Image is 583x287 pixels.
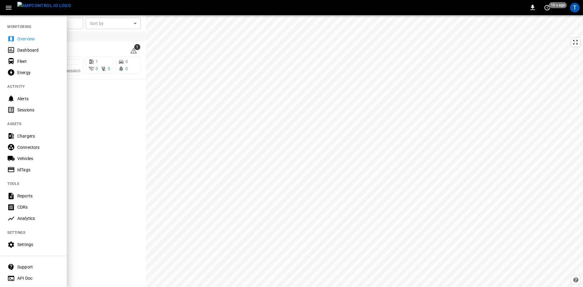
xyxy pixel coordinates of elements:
[542,3,552,12] button: set refresh interval
[17,58,60,64] div: Fleet
[17,241,60,248] div: Settings
[17,96,60,102] div: Alerts
[17,36,60,42] div: Overview
[17,204,60,210] div: CDRs
[17,264,60,270] div: Support
[570,3,580,12] div: profile-icon
[17,70,60,76] div: Energy
[17,133,60,139] div: Chargers
[17,144,60,150] div: Connectors
[17,167,60,173] div: IdTags
[17,155,60,162] div: Vehicles
[17,47,60,53] div: Dashboard
[549,2,567,8] span: 10 s ago
[17,275,60,281] div: API Doc
[17,2,71,9] img: ampcontrol.io logo
[17,215,60,221] div: Analytics
[17,107,60,113] div: Sessions
[17,193,60,199] div: Reports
